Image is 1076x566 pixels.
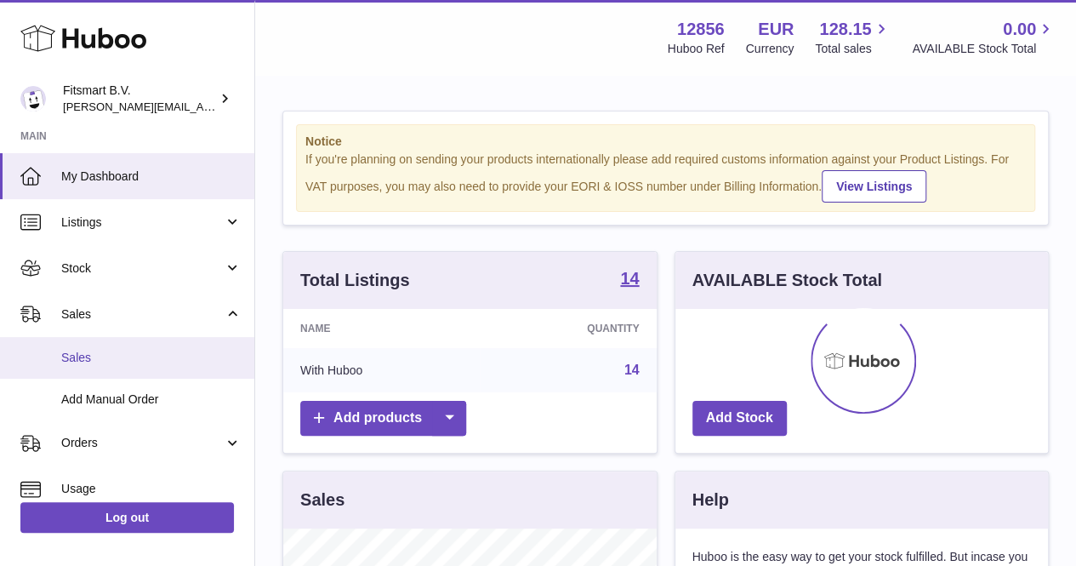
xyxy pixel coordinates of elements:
[620,270,639,290] a: 14
[305,134,1026,150] strong: Notice
[283,309,480,348] th: Name
[822,170,926,203] a: View Listings
[668,41,725,57] div: Huboo Ref
[61,214,224,231] span: Listings
[20,502,234,533] a: Log out
[692,269,882,292] h3: AVAILABLE Stock Total
[480,309,656,348] th: Quantity
[300,269,410,292] h3: Total Listings
[61,169,242,185] span: My Dashboard
[305,152,1026,203] div: If you're planning on sending your products internationally please add required customs informati...
[912,18,1056,57] a: 0.00 AVAILABLE Stock Total
[61,306,224,323] span: Sales
[61,481,242,497] span: Usage
[20,86,46,111] img: jonathan@leaderoo.com
[692,401,787,436] a: Add Stock
[1003,18,1036,41] span: 0.00
[300,401,466,436] a: Add products
[63,83,216,115] div: Fitsmart B.V.
[819,18,871,41] span: 128.15
[746,41,794,57] div: Currency
[624,363,640,377] a: 14
[677,18,725,41] strong: 12856
[300,489,344,512] h3: Sales
[61,350,242,366] span: Sales
[61,435,224,451] span: Orders
[815,18,891,57] a: 128.15 Total sales
[63,100,341,113] span: [PERSON_NAME][EMAIL_ADDRESS][DOMAIN_NAME]
[758,18,794,41] strong: EUR
[61,392,242,408] span: Add Manual Order
[620,270,639,287] strong: 14
[815,41,891,57] span: Total sales
[283,348,480,392] td: With Huboo
[61,260,224,277] span: Stock
[912,41,1056,57] span: AVAILABLE Stock Total
[692,489,729,512] h3: Help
